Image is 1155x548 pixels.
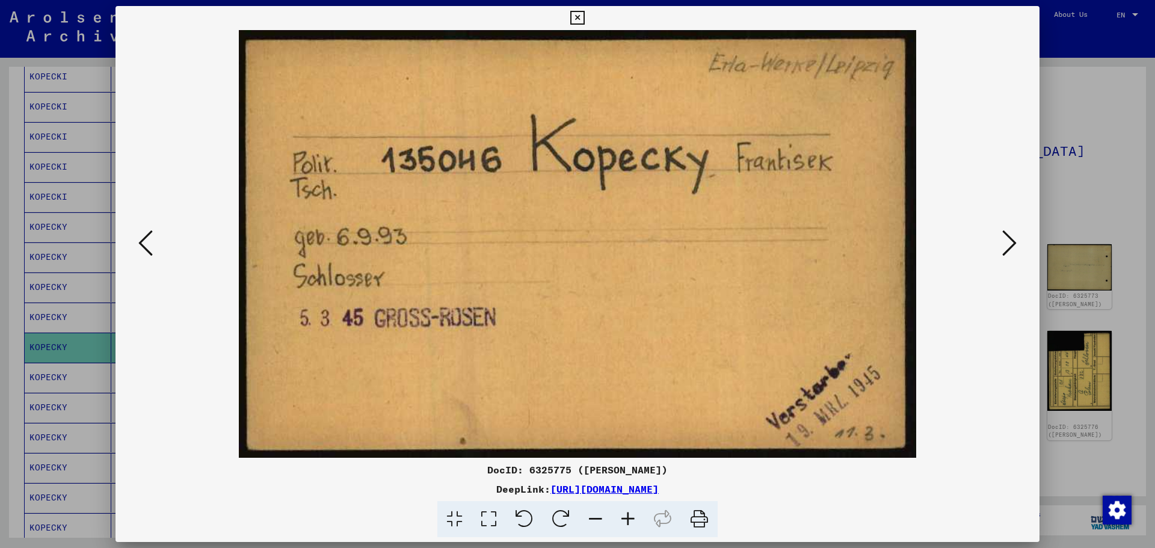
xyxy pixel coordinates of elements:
[550,483,659,495] a: [URL][DOMAIN_NAME]
[1103,496,1132,525] img: Change consent
[1102,495,1131,524] div: Change consent
[115,482,1039,496] div: DeepLink:
[115,463,1039,477] div: DocID: 6325775 ([PERSON_NAME])
[156,30,999,458] img: 001.jpg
